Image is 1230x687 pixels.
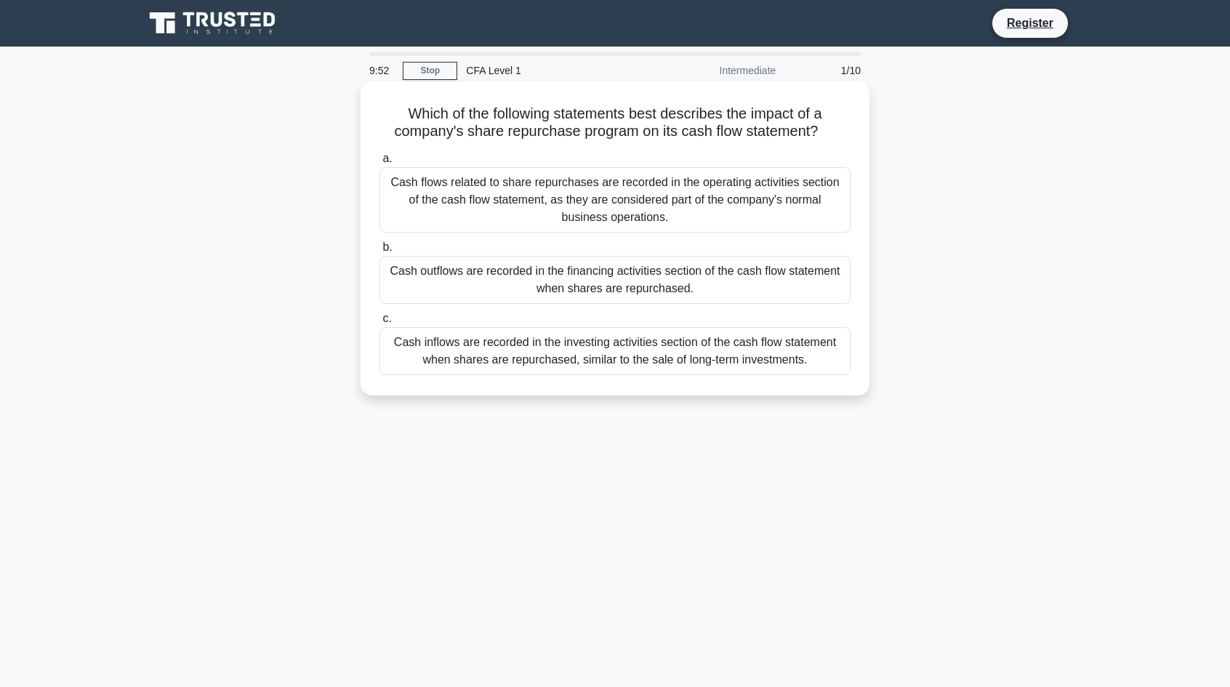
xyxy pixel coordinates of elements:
div: Cash flows related to share repurchases are recorded in the operating activities section of the c... [379,167,851,233]
div: Intermediate [657,56,784,85]
div: Cash outflows are recorded in the financing activities section of the cash flow statement when sh... [379,256,851,304]
span: a. [382,152,392,164]
a: Register [998,14,1062,32]
div: 1/10 [784,56,869,85]
div: 9:52 [361,56,403,85]
a: Stop [403,62,457,80]
span: b. [382,241,392,253]
div: CFA Level 1 [457,56,657,85]
span: c. [382,312,391,324]
div: Cash inflows are recorded in the investing activities section of the cash flow statement when sha... [379,327,851,375]
h5: Which of the following statements best describes the impact of a company's share repurchase progr... [378,105,852,141]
